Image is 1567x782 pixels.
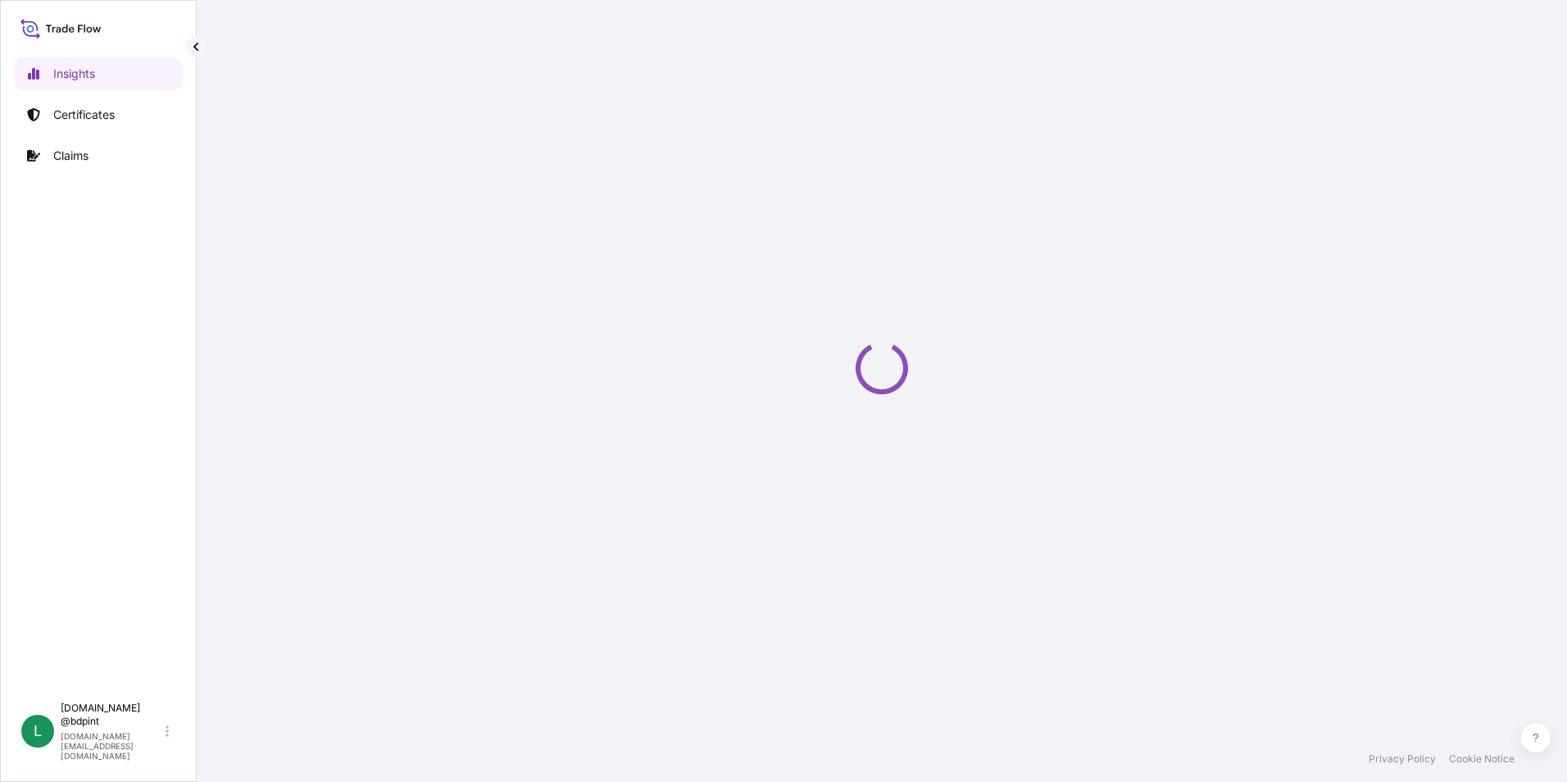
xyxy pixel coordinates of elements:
[53,66,95,82] p: Insights
[53,107,115,123] p: Certificates
[1369,752,1436,766] a: Privacy Policy
[14,139,183,172] a: Claims
[61,702,162,728] p: [DOMAIN_NAME] @bdpint
[53,148,89,164] p: Claims
[34,723,42,739] span: L
[61,731,162,761] p: [DOMAIN_NAME][EMAIL_ADDRESS][DOMAIN_NAME]
[1449,752,1515,766] a: Cookie Notice
[14,57,183,90] a: Insights
[14,98,183,131] a: Certificates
